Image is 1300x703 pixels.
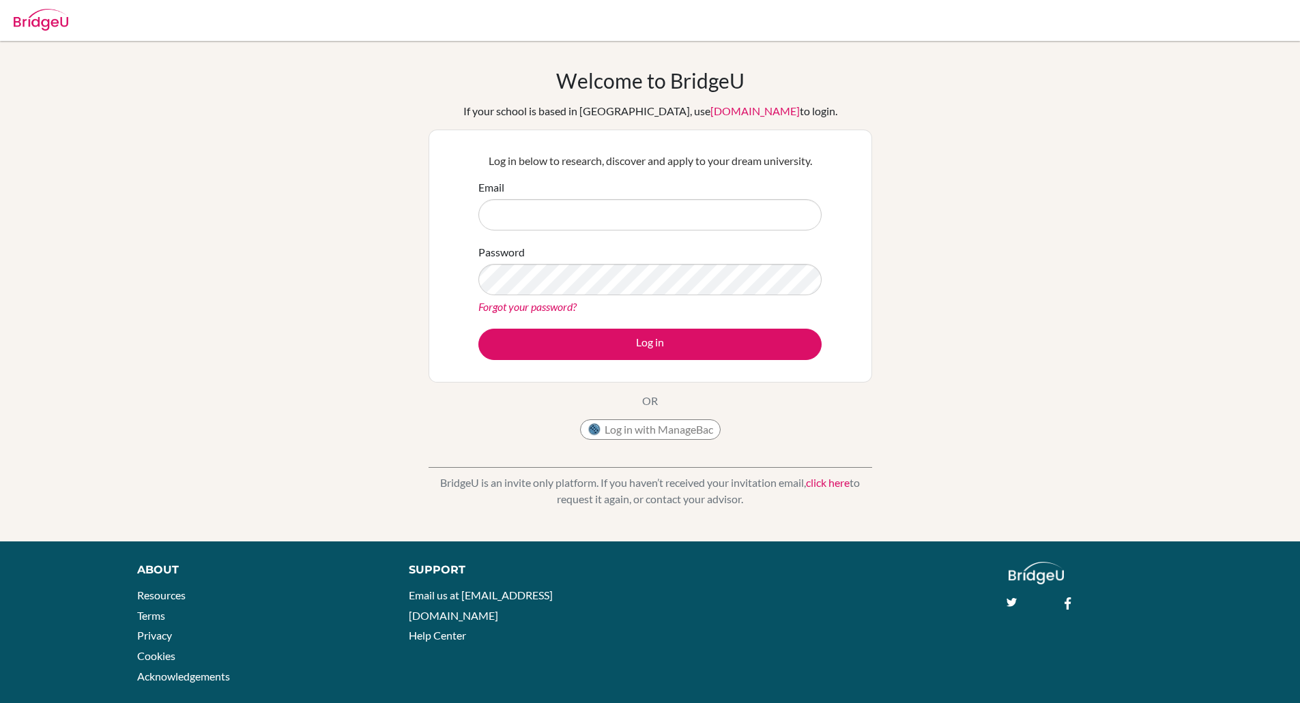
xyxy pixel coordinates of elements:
a: Resources [137,588,186,601]
a: Cookies [137,649,175,662]
img: Bridge-U [14,9,68,31]
button: Log in [478,329,822,360]
a: Email us at [EMAIL_ADDRESS][DOMAIN_NAME] [409,588,553,622]
div: About [137,562,378,578]
a: [DOMAIN_NAME] [710,104,800,117]
div: If your school is based in [GEOGRAPHIC_DATA], use to login. [463,103,837,119]
label: Password [478,244,525,260]
label: Email [478,179,504,196]
p: OR [642,393,658,409]
p: Log in below to research, discover and apply to your dream university. [478,153,822,169]
img: logo_white@2x-f4f0deed5e89b7ecb1c2cc34c3e3d731f90f0f143d5ea2071677605dd97b5244.png [1009,562,1064,584]
p: BridgeU is an invite only platform. If you haven’t received your invitation email, to request it ... [429,475,872,507]
div: Support [409,562,634,578]
button: Log in with ManageBac [580,419,721,440]
a: Forgot your password? [478,300,577,313]
a: Terms [137,609,165,622]
a: Privacy [137,629,172,642]
a: Acknowledgements [137,670,230,683]
h1: Welcome to BridgeU [556,68,745,93]
a: click here [806,476,850,489]
a: Help Center [409,629,466,642]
